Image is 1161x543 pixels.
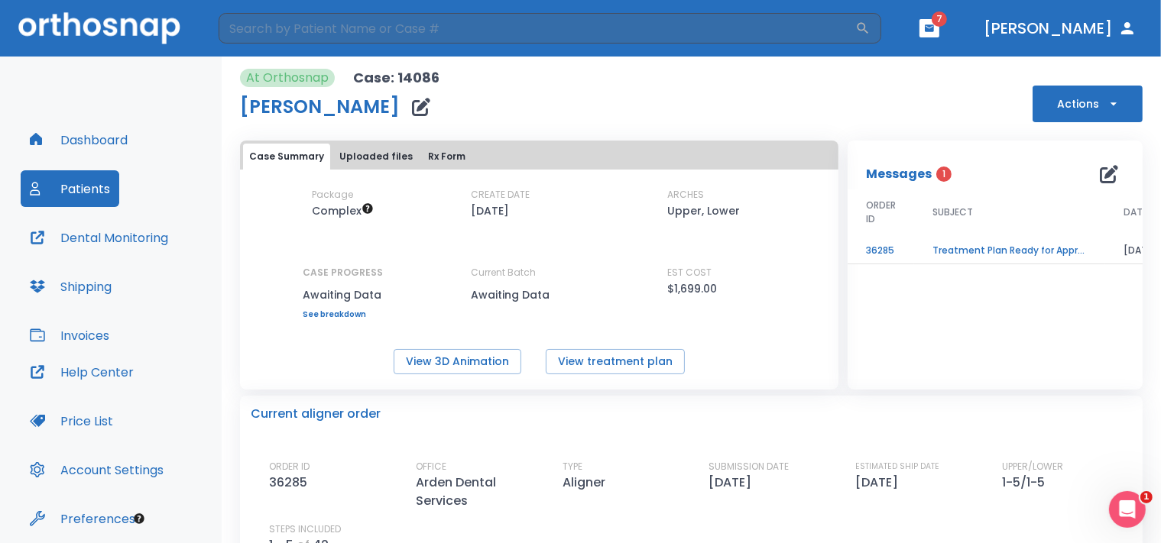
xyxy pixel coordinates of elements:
p: OFFICE [416,460,446,474]
p: UPPER/LOWER [1002,460,1063,474]
div: Tooltip anchor [132,512,146,525]
input: Search by Patient Name or Case # [219,13,855,44]
button: Case Summary [243,144,330,170]
button: Invoices [21,317,118,354]
span: 1 [936,166,952,182]
button: Dental Monitoring [21,219,177,256]
p: Current aligner order [251,405,381,423]
button: Uploaded files [333,144,419,170]
p: At Orthosnap [246,69,329,87]
button: Price List [21,402,122,439]
p: ARCHES [667,188,704,202]
button: Rx Form [422,144,472,170]
p: 36285 [269,474,313,492]
button: Preferences [21,500,144,537]
p: Aligner [563,474,611,492]
p: [DATE] [855,474,904,492]
img: Orthosnap [18,12,180,44]
iframe: Intercom live chat [1109,491,1146,528]
button: View 3D Animation [394,349,521,374]
span: 7 [932,11,947,27]
p: Awaiting Data [303,286,383,304]
p: SUBMISSION DATE [709,460,789,474]
p: Arden Dental Services [416,474,546,510]
button: Actions [1033,86,1143,122]
span: Up to 50 Steps (100 aligners) [312,203,374,218]
p: TYPE [563,460,582,474]
p: Awaiting Data [471,286,608,304]
h1: [PERSON_NAME] [240,98,400,116]
p: [DATE] [709,474,757,492]
p: 1-5/1-5 [1002,474,1051,492]
p: EST COST [667,266,712,280]
div: tabs [243,144,835,170]
p: Case: 14086 [353,69,439,87]
button: Patients [21,170,119,207]
span: 1 [1140,491,1153,503]
p: $1,699.00 [667,280,717,298]
p: Package [312,188,353,202]
button: Dashboard [21,121,137,158]
p: ESTIMATED SHIP DATE [855,460,939,474]
td: Treatment Plan Ready for Approval! [914,238,1105,264]
p: Current Batch [471,266,608,280]
span: DATE [1124,205,1147,219]
p: Messages [866,165,932,183]
p: ORDER ID [269,460,310,474]
p: STEPS INCLUDED [269,522,341,536]
button: [PERSON_NAME] [978,15,1143,42]
td: 36285 [848,238,914,264]
span: ORDER ID [866,199,896,226]
span: SUBJECT [932,205,973,219]
a: See breakdown [303,310,383,319]
button: Shipping [21,268,121,305]
button: View treatment plan [546,349,685,374]
p: [DATE] [471,202,509,220]
p: CASE PROGRESS [303,266,383,280]
button: Account Settings [21,451,173,488]
p: CREATE DATE [471,188,530,202]
p: Upper, Lower [667,202,740,220]
button: Help Center [21,354,143,390]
